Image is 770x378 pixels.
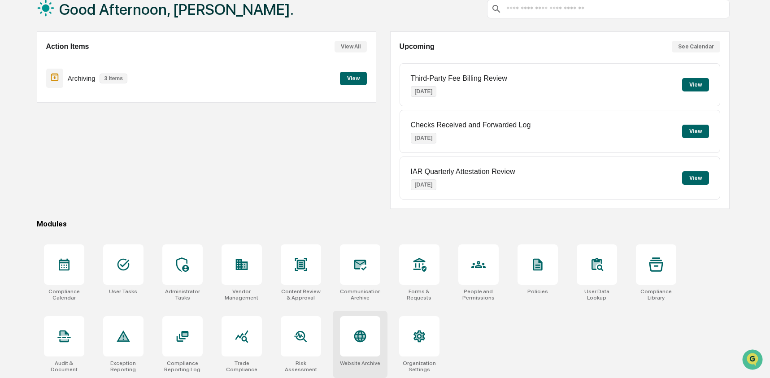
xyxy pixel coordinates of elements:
button: View [682,125,709,138]
h2: Action Items [46,43,89,51]
h1: Good Afternoon, [PERSON_NAME]. [59,0,294,18]
h2: Upcoming [400,43,435,51]
div: Vendor Management [222,288,262,301]
p: How can we help? [9,19,163,33]
div: User Data Lookup [577,288,617,301]
div: Administrator Tasks [162,288,203,301]
div: Exception Reporting [103,360,144,373]
img: 1746055101610-c473b297-6a78-478c-a979-82029cc54cd1 [9,69,25,85]
span: Pylon [89,152,109,159]
span: Data Lookup [18,130,57,139]
button: See Calendar [672,41,720,52]
p: [DATE] [411,133,437,143]
div: People and Permissions [458,288,499,301]
p: [DATE] [411,179,437,190]
button: View [340,72,367,85]
p: Checks Received and Forwarded Log [411,121,531,129]
a: Powered byPylon [63,152,109,159]
a: 🔎Data Lookup [5,126,60,143]
button: Start new chat [152,71,163,82]
p: 3 items [100,74,127,83]
div: Policies [527,288,548,295]
div: User Tasks [109,288,137,295]
div: 🔎 [9,131,16,138]
p: IAR Quarterly Attestation Review [411,168,515,176]
div: We're available if you need us! [30,78,113,85]
p: Third-Party Fee Billing Review [411,74,507,83]
div: Communications Archive [340,288,380,301]
iframe: Open customer support [741,348,766,373]
div: Content Review & Approval [281,288,321,301]
span: Preclearance [18,113,58,122]
div: Compliance Library [636,288,676,301]
div: Modules [37,220,730,228]
div: Website Archive [340,360,380,366]
a: View [340,74,367,82]
div: Forms & Requests [399,288,439,301]
a: 🗄️Attestations [61,109,115,126]
div: Trade Compliance [222,360,262,373]
button: View [682,78,709,91]
div: Organization Settings [399,360,439,373]
div: Risk Assessment [281,360,321,373]
div: Compliance Calendar [44,288,84,301]
div: Start new chat [30,69,147,78]
a: 🖐️Preclearance [5,109,61,126]
p: Archiving [68,74,96,82]
div: Compliance Reporting Log [162,360,203,373]
div: Audit & Document Logs [44,360,84,373]
span: Attestations [74,113,111,122]
div: 🖐️ [9,114,16,121]
div: 🗄️ [65,114,72,121]
button: View All [335,41,367,52]
p: [DATE] [411,86,437,97]
button: View [682,171,709,185]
